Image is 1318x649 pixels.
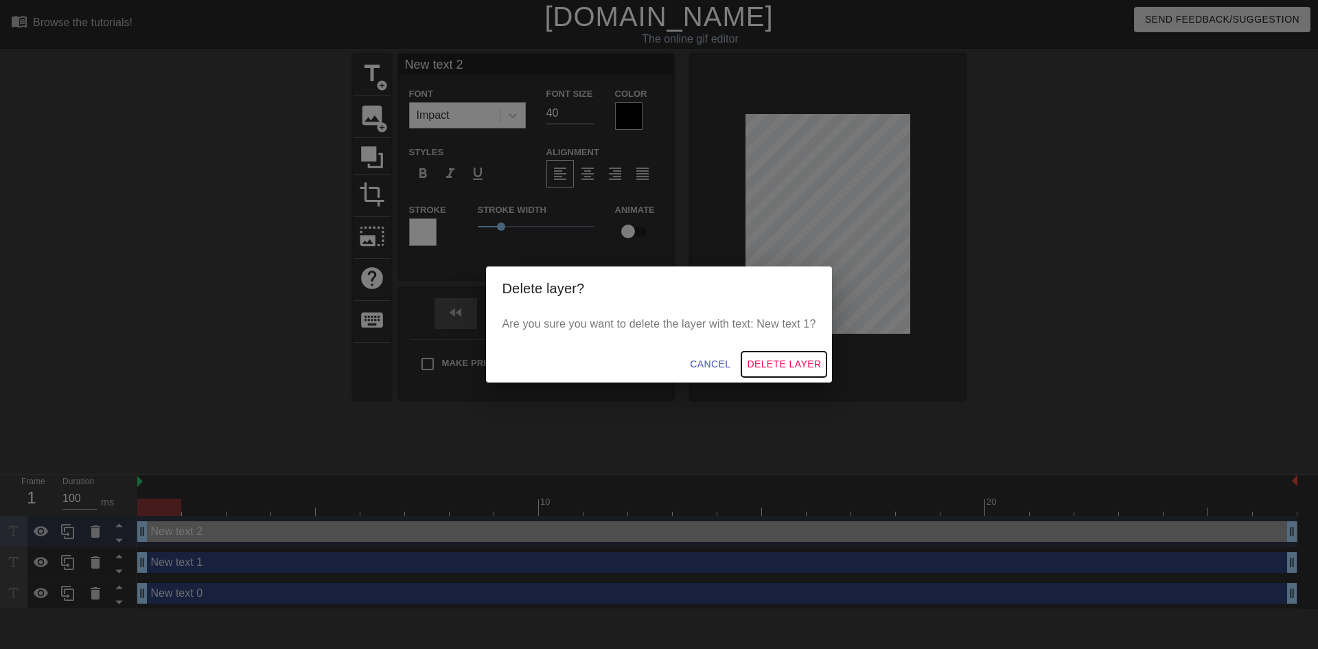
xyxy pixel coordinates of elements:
[741,352,826,377] button: Delete Layer
[690,356,730,373] span: Cancel
[502,277,816,299] h2: Delete layer?
[747,356,821,373] span: Delete Layer
[502,316,816,332] p: Are you sure you want to delete the layer with text: New text 1?
[684,352,736,377] button: Cancel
